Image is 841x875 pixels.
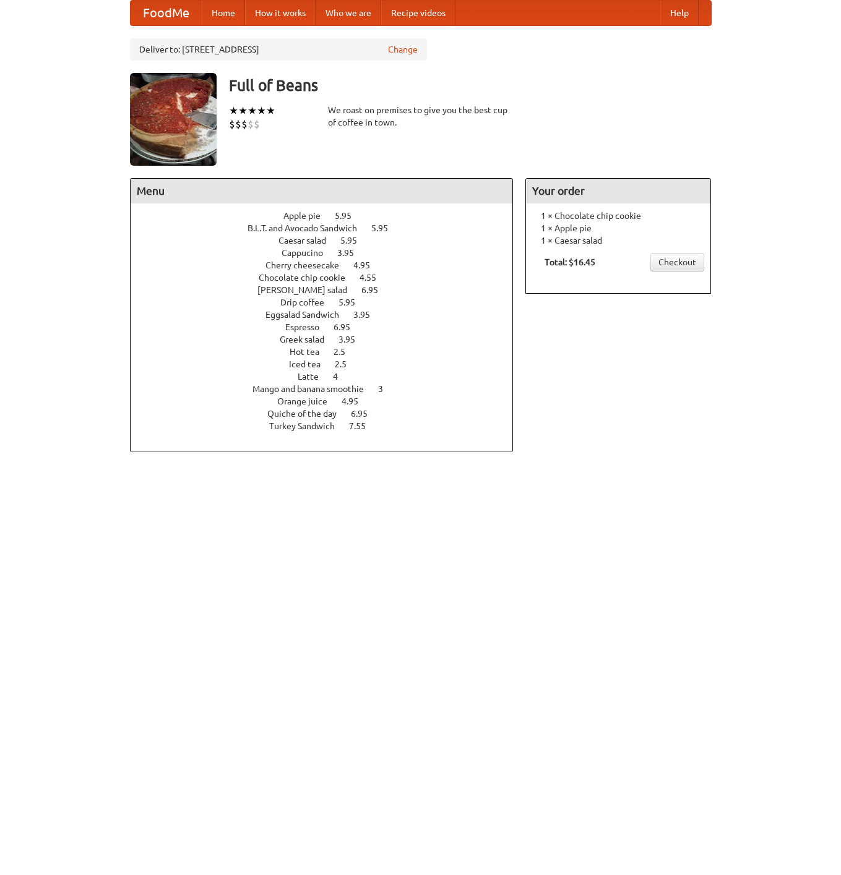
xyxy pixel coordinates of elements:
[131,179,513,203] h4: Menu
[650,253,704,271] a: Checkout
[229,117,235,131] li: $
[265,310,351,320] span: Eggsalad Sandwich
[351,409,380,419] span: 6.95
[353,260,382,270] span: 4.95
[532,222,704,234] li: 1 × Apple pie
[252,384,406,394] a: Mango and banana smoothie 3
[381,1,455,25] a: Recipe videos
[378,384,395,394] span: 3
[248,223,411,233] a: B.L.T. and Avocado Sandwich 5.95
[245,1,316,25] a: How it works
[280,335,337,344] span: Greek salad
[248,104,257,117] li: ★
[229,73,712,98] h3: Full of Beans
[283,211,333,221] span: Apple pie
[283,211,374,221] a: Apple pie 5.95
[334,347,358,357] span: 2.5
[277,396,340,406] span: Orange juice
[265,260,351,270] span: Cherry cheesecake
[526,179,710,203] h4: Your order
[265,310,393,320] a: Eggsalad Sandwich 3.95
[371,223,400,233] span: 5.95
[280,297,378,307] a: Drip coffee 5.95
[353,310,382,320] span: 3.95
[267,409,349,419] span: Quiche of the day
[238,104,248,117] li: ★
[131,1,202,25] a: FoodMe
[335,211,364,221] span: 5.95
[130,38,427,61] div: Deliver to: [STREET_ADDRESS]
[339,335,368,344] span: 3.95
[328,104,514,129] div: We roast on premises to give you the best cup of coffee in town.
[254,117,260,131] li: $
[259,273,358,283] span: Chocolate chip cookie
[248,223,369,233] span: B.L.T. and Avocado Sandwich
[248,117,254,131] li: $
[282,248,377,258] a: Cappucino 3.95
[280,335,378,344] a: Greek salad 3.95
[340,236,369,245] span: 5.95
[337,248,366,258] span: 3.95
[278,236,339,245] span: Caesar salad
[339,297,368,307] span: 5.95
[298,372,361,382] a: Latte 4
[285,322,373,332] a: Espresso 6.95
[269,421,347,431] span: Turkey Sandwich
[282,248,335,258] span: Cappucino
[316,1,381,25] a: Who we are
[285,322,332,332] span: Espresso
[342,396,371,406] span: 4.95
[290,347,332,357] span: Hot tea
[130,73,217,166] img: angular.jpg
[257,285,360,295] span: [PERSON_NAME] salad
[298,372,331,382] span: Latte
[267,409,390,419] a: Quiche of the day 6.95
[266,104,275,117] li: ★
[388,43,418,56] a: Change
[277,396,381,406] a: Orange juice 4.95
[278,236,380,245] a: Caesar salad 5.95
[229,104,238,117] li: ★
[252,384,376,394] span: Mango and banana smoothie
[265,260,393,270] a: Cherry cheesecake 4.95
[333,372,350,382] span: 4
[360,273,389,283] span: 4.55
[335,359,359,369] span: 2.5
[202,1,245,25] a: Home
[269,421,389,431] a: Turkey Sandwich 7.55
[235,117,241,131] li: $
[532,210,704,222] li: 1 × Chocolate chip cookie
[290,347,368,357] a: Hot tea 2.5
[241,117,248,131] li: $
[545,257,595,267] b: Total: $16.45
[257,104,266,117] li: ★
[532,234,704,247] li: 1 × Caesar salad
[334,322,363,332] span: 6.95
[289,359,333,369] span: Iced tea
[280,297,337,307] span: Drip coffee
[289,359,369,369] a: Iced tea 2.5
[660,1,699,25] a: Help
[361,285,390,295] span: 6.95
[349,421,378,431] span: 7.55
[259,273,399,283] a: Chocolate chip cookie 4.55
[257,285,401,295] a: [PERSON_NAME] salad 6.95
